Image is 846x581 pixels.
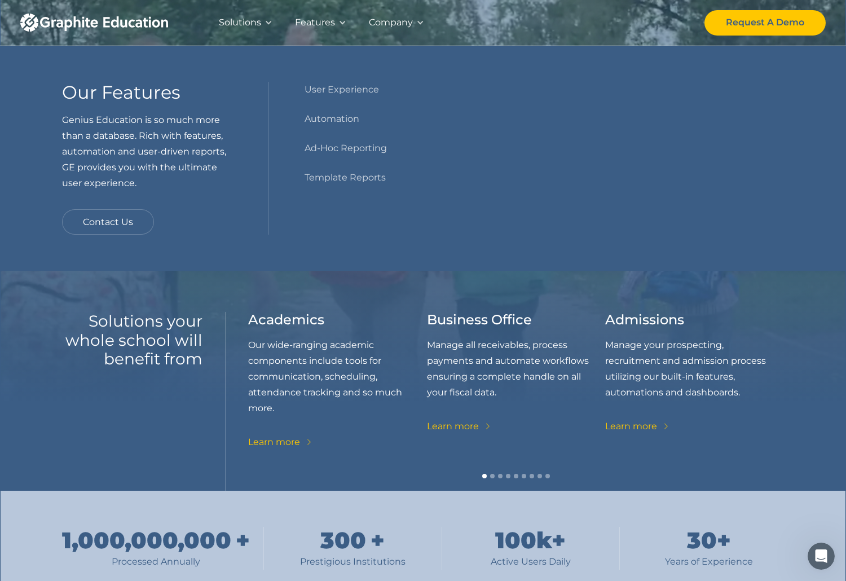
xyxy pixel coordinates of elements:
[605,419,657,434] div: Learn more
[219,15,261,30] div: Solutions
[605,337,784,400] p: Manage your prospecting, recruitment and admission process utilizing our built-in features, autom...
[506,474,510,478] div: Show slide 4 of 9
[427,312,532,328] h3: Business Office
[295,15,335,30] div: Features
[248,312,784,491] div: carousel
[482,474,487,478] div: Show slide 1 of 9
[305,170,386,186] a: Template Reports
[69,337,248,400] p: The Parent Portal connects your parents with the school for all their financial activity and thei...
[784,419,836,434] div: Learn more
[248,434,300,450] div: Learn more
[305,111,359,127] a: Automation
[726,15,804,30] div: Request A Demo
[248,312,324,328] h3: Academics
[62,312,202,369] h2: Solutions your whole school will benefit from
[236,527,250,554] div: +
[605,312,684,328] h3: Admissions
[427,312,606,450] div: 2 of 9
[369,15,413,30] div: Company
[248,434,314,450] a: Learn more
[717,527,731,554] div: +
[687,527,717,554] div: 30
[665,554,753,570] div: Years of Experience
[495,527,536,554] div: 100
[305,82,379,98] a: User Experience
[808,543,835,570] iframe: Intercom live chat
[537,474,542,478] div: Show slide 8 of 9
[305,140,387,156] a: Ad-Hoc Reporting
[62,112,232,191] p: Genius Education is so much more than a database. Rich with features, automation and user-driven ...
[371,527,385,554] div: +
[522,474,526,478] div: Show slide 6 of 9
[300,554,406,570] div: Prestigious Institutions
[62,554,250,570] div: Processed Annually
[62,82,180,103] h3: Our Features
[62,209,154,235] a: Contact Us
[320,527,366,554] div: 300
[545,474,550,478] div: Show slide 9 of 9
[704,10,826,36] a: Request A Demo
[83,214,133,230] div: Contact Us
[536,527,566,554] div: k+
[605,312,784,450] div: 3 of 9
[498,474,503,478] div: Show slide 3 of 9
[69,312,248,450] div: 9 of 9
[427,419,479,434] div: Learn more
[491,554,571,570] div: Active Users Daily
[530,474,534,478] div: Show slide 7 of 9
[490,474,495,478] div: Show slide 2 of 9
[427,337,606,400] p: Manage all receivables, process payments and automate workflows ensuring a complete handle on all...
[248,337,427,416] p: Our wide-ranging academic components include tools for communication, scheduling, attendance trac...
[248,312,427,450] div: 1 of 9
[514,474,518,478] div: Show slide 5 of 9
[62,527,231,554] div: 1,000,000,000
